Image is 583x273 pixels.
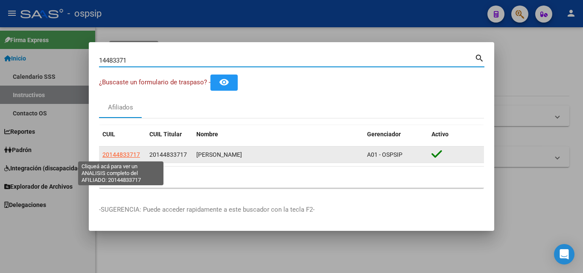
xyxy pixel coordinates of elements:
datatable-header-cell: CUIL Titular [146,125,193,144]
div: Open Intercom Messenger [554,244,574,264]
datatable-header-cell: Activo [428,125,484,144]
span: A01 - OSPSIP [367,151,402,158]
span: 20144833717 [149,151,187,158]
span: Gerenciador [367,131,401,138]
p: -SUGERENCIA: Puede acceder rapidamente a este buscador con la tecla F2- [99,205,484,215]
div: Afiliados [108,103,133,112]
datatable-header-cell: Gerenciador [364,125,428,144]
datatable-header-cell: Nombre [193,125,364,144]
span: CUIL Titular [149,131,182,138]
span: CUIL [102,131,115,138]
span: Nombre [196,131,218,138]
mat-icon: search [475,52,484,63]
datatable-header-cell: CUIL [99,125,146,144]
span: Activo [431,131,449,138]
span: 20144833717 [102,151,140,158]
div: [PERSON_NAME] [196,150,360,160]
div: 1 total [99,167,484,188]
span: ¿Buscaste un formulario de traspaso? - [99,78,210,86]
mat-icon: remove_red_eye [219,77,229,87]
